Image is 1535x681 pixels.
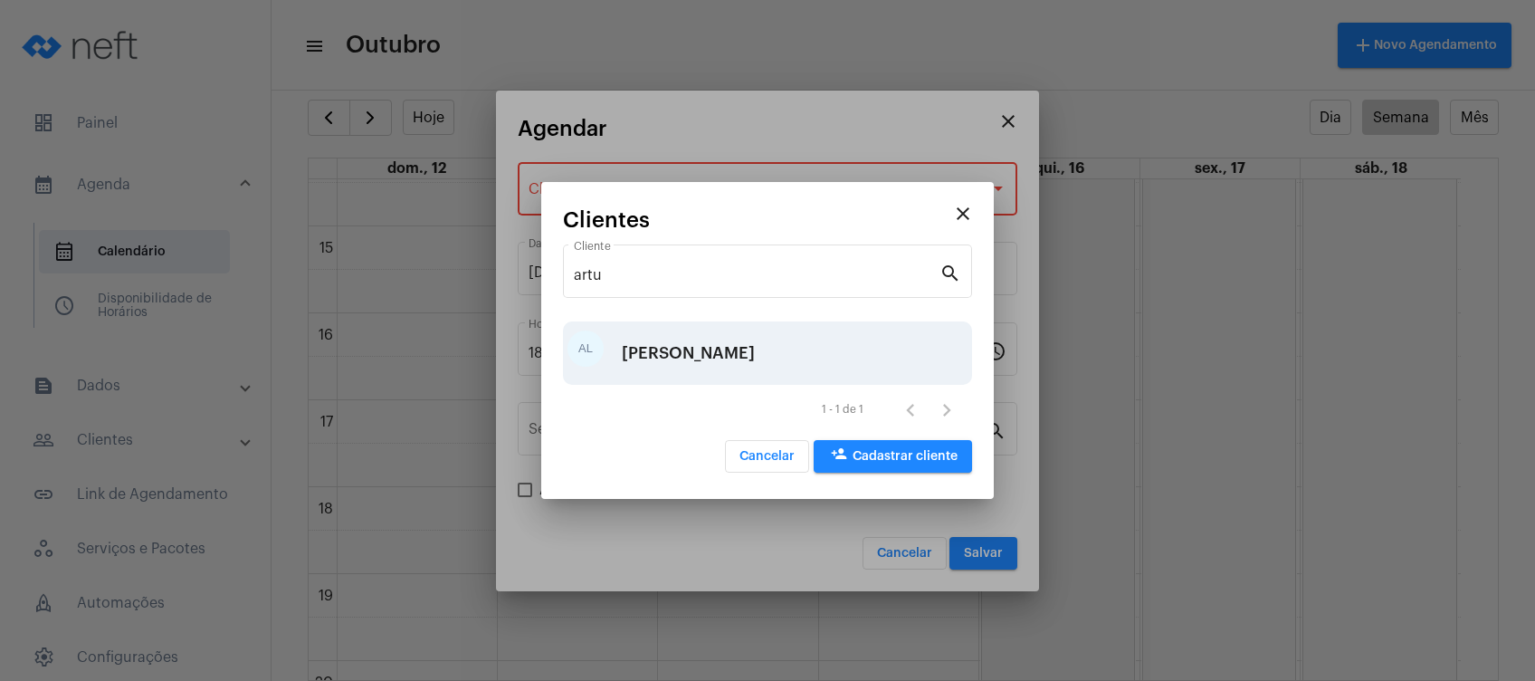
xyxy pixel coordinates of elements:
[828,450,958,463] span: Cadastrar cliente
[814,440,972,473] button: Cadastrar cliente
[563,208,650,232] span: Clientes
[929,392,965,428] button: Próxima página
[952,203,974,225] mat-icon: close
[739,450,795,463] span: Cancelar
[725,440,809,473] button: Cancelar
[574,267,939,283] input: Pesquisar cliente
[622,326,755,380] div: [PERSON_NAME]
[828,446,850,467] mat-icon: person_add
[939,262,961,283] mat-icon: search
[822,404,863,416] div: 1 - 1 de 1
[567,331,604,367] div: AL
[892,392,929,428] button: Página anterior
